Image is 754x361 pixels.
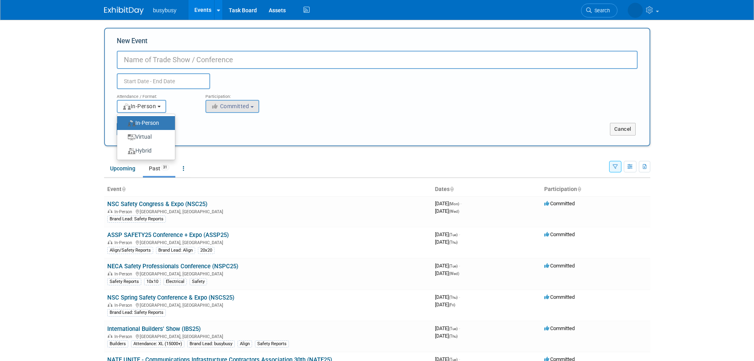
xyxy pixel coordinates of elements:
span: - [459,263,460,269]
span: [DATE] [435,263,460,269]
span: [DATE] [435,239,458,245]
span: (Tue) [449,327,458,331]
button: Cancel [610,123,636,136]
div: Electrical [163,278,187,285]
th: Participation [541,183,650,196]
div: Align [237,340,252,348]
span: Committed [544,263,575,269]
img: Format-Virtual.png [128,134,135,141]
a: Sort by Start Date [450,186,454,192]
div: Participation: [205,89,282,99]
div: Attendance / Format: [117,89,194,99]
span: Committed [544,201,575,206]
span: Committed [544,325,575,331]
span: [DATE] [435,270,459,276]
a: NSC Safety Congress & Expo (NSC25) [107,201,207,208]
button: In-Person [117,100,166,113]
span: [DATE] [435,333,458,339]
img: Format-Hybrid.png [128,148,135,155]
span: - [459,294,460,300]
span: busybusy [153,7,177,13]
span: In-Person [114,240,135,245]
div: [GEOGRAPHIC_DATA], [GEOGRAPHIC_DATA] [107,239,429,245]
span: In-Person [122,103,156,109]
img: Ryan Reber [628,3,643,18]
span: (Thu) [449,240,458,244]
a: Past31 [143,161,175,176]
span: 31 [161,164,169,170]
div: Safety Reports [107,278,141,285]
div: [GEOGRAPHIC_DATA], [GEOGRAPHIC_DATA] [107,302,429,308]
div: Brand Lead: Align [156,247,195,254]
div: 20x20 [198,247,215,254]
span: (Thu) [449,295,458,300]
button: Committed [205,100,259,113]
span: Committed [211,103,249,109]
span: (Thu) [449,334,458,338]
div: [GEOGRAPHIC_DATA], [GEOGRAPHIC_DATA] [107,208,429,214]
span: (Wed) [449,271,459,276]
div: Builders [107,340,128,348]
span: In-Person [114,334,135,339]
span: - [459,325,460,331]
span: In-Person [114,209,135,214]
img: In-Person Event [108,209,112,213]
span: [DATE] [435,201,462,206]
input: Start Date - End Date [117,73,210,89]
label: Virtual [121,132,167,142]
a: Search [581,4,617,17]
a: Sort by Event Name [122,186,125,192]
div: [GEOGRAPHIC_DATA], [GEOGRAPHIC_DATA] [107,270,429,277]
span: Search [592,8,610,13]
span: [DATE] [435,231,460,237]
img: In-Person Event [108,271,112,275]
div: Safety [190,278,207,285]
input: Name of Trade Show / Conference [117,51,638,69]
a: NECA Safety Professionals Conference (NSPC25) [107,263,238,270]
th: Event [104,183,432,196]
div: Align/Safety Reports [107,247,153,254]
div: Attendance: XL (15000+) [131,340,184,348]
span: - [459,231,460,237]
div: Brand Lead: Safety Reports [107,309,166,316]
span: [DATE] [435,302,455,308]
span: In-Person [114,303,135,308]
span: (Fri) [449,303,455,307]
a: NSC Spring Safety Conference & Expo (NSCS25) [107,294,234,301]
span: (Mon) [449,202,459,206]
a: Upcoming [104,161,141,176]
img: Format-InPerson.png [128,120,135,126]
label: New Event [117,36,148,49]
a: International Builders' Show (IBS25) [107,325,201,332]
img: In-Person Event [108,334,112,338]
div: [GEOGRAPHIC_DATA], [GEOGRAPHIC_DATA] [107,333,429,339]
span: [DATE] [435,208,459,214]
span: In-Person [114,271,135,277]
a: ASSP SAFETY25 Conference + Expo (ASSP25) [107,231,229,239]
span: (Tue) [449,264,458,268]
img: ExhibitDay [104,7,144,15]
div: Safety Reports [255,340,289,348]
a: Sort by Participation Type [577,186,581,192]
img: In-Person Event [108,303,112,307]
span: (Wed) [449,209,459,214]
div: Brand Lead: busybusy [187,340,235,348]
label: In-Person [121,118,167,128]
div: Brand Lead: Safety Reports [107,216,166,223]
th: Dates [432,183,541,196]
img: In-Person Event [108,240,112,244]
div: 10x10 [144,278,161,285]
span: Committed [544,294,575,300]
span: - [460,201,462,206]
span: [DATE] [435,325,460,331]
span: Committed [544,231,575,237]
label: Hybrid [121,145,167,156]
span: (Tue) [449,233,458,237]
span: [DATE] [435,294,460,300]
